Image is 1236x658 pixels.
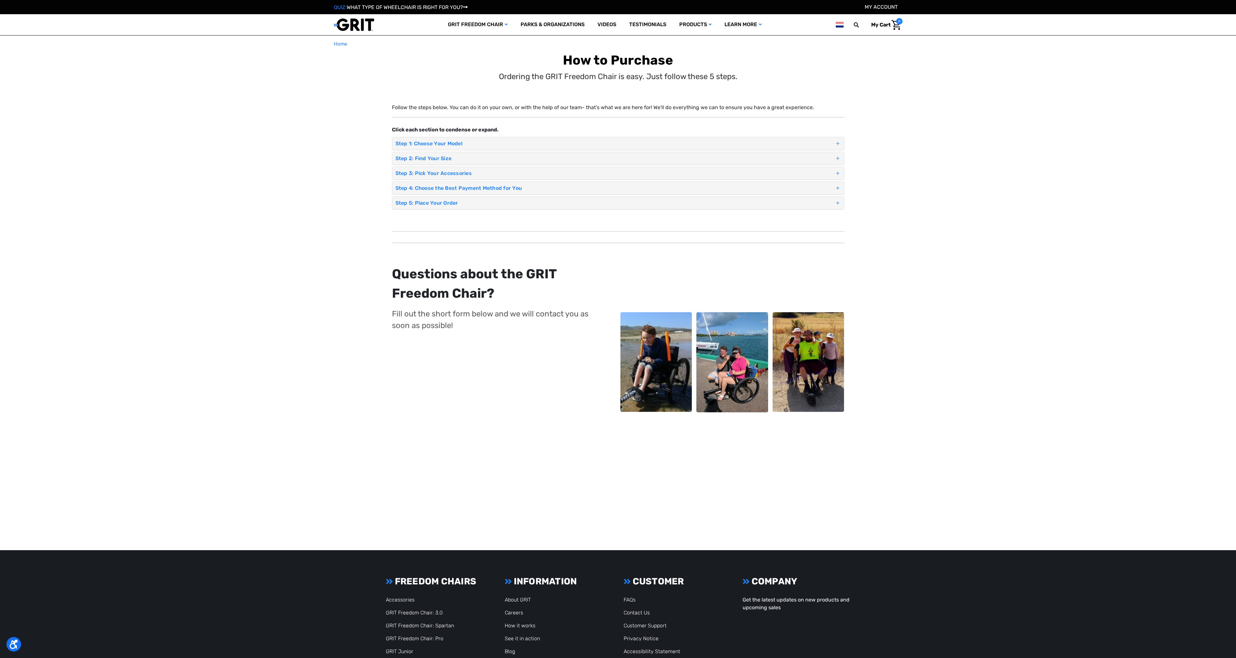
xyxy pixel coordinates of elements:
a: Products [673,14,718,35]
h3: CUSTOMER [624,576,731,587]
span: My Cart [871,22,891,28]
a: Learn More [718,14,768,35]
div: Questions about the GRIT Freedom Chair? [392,264,596,303]
h4: Step 3: Pick Your Accessories [396,170,835,176]
a: QUIZ:WHAT TYPE OF WHEELCHAIR IS RIGHT FOR YOU? [334,4,468,10]
a: Customer Support [624,622,667,629]
p: Ordering the GRIT Freedom Chair is easy. Just follow these 5 steps. [499,71,737,82]
img: Cart [892,20,901,30]
a: See it in action [505,635,540,642]
p: Get the latest updates on new products and upcoming sales [743,596,850,612]
h3: INFORMATION [505,576,612,587]
a: Careers [505,610,523,616]
a: GRIT Freedom Chair: Spartan [386,622,454,629]
h3: COMPANY [743,576,850,587]
h4: Step 1: Choose Your Model [396,140,835,147]
iframe: Tidio Chat [1148,616,1233,647]
a: GRIT Freedom Chair [441,14,514,35]
a: Accessories [386,597,415,603]
a: Testimonials [623,14,673,35]
h4: Step 5: Place Your Order [396,200,835,206]
p: Follow the steps below. You can do it on your own, or with the help of our team- that’s what we a... [392,104,844,111]
h4: Step 2: Find Your Size [396,155,835,161]
a: GRIT Freedom Chair: Pro [386,635,443,642]
iframe: Form 1 [392,336,596,460]
a: How it works [505,622,535,629]
nav: Breadcrumb [334,40,903,48]
a: Account [865,4,898,10]
img: nl.png [836,21,843,29]
a: Parks & Organizations [514,14,591,35]
span: 0 [896,18,903,25]
a: Home [334,40,347,48]
a: Accessibility Statement [624,648,680,654]
input: Search [857,18,866,32]
span: Home [334,41,347,47]
h3: FREEDOM CHAIRS [386,576,493,587]
a: FAQs [624,597,636,603]
span: QUIZ: [334,4,347,10]
img: GRIT All-Terrain Wheelchair and Mobility Equipment [334,18,374,31]
a: Contact Us [624,610,650,616]
a: Blog [505,648,515,654]
a: Cart with 0 items [866,18,903,32]
a: About GRIT [505,597,531,603]
h4: Step 4: Choose the Best Payment Method for You [396,185,835,191]
a: Videos [591,14,623,35]
a: Privacy Notice [624,635,659,642]
a: GRIT Freedom Chair: 3.0 [386,610,443,616]
strong: Click each section to condense or expand. [392,127,499,133]
p: Fill out the short form below and we will contact you as soon as possible! [392,308,596,331]
a: GRIT Junior [386,648,413,654]
b: How to Purchase [563,53,673,68]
